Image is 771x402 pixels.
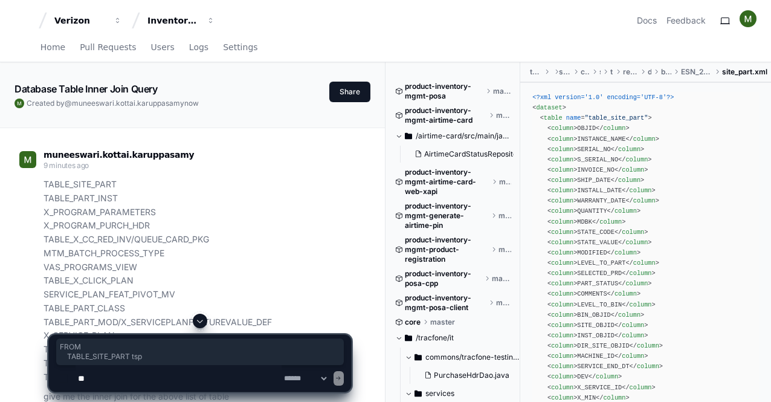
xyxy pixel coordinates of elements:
div: Verizon [54,15,106,27]
span: </ > [622,301,655,308]
span: < > [547,301,577,308]
span: Created by [27,99,199,108]
span: < > [547,146,577,153]
span: column [551,311,573,319]
span: column [615,207,637,215]
iframe: Open customer support [732,362,765,395]
span: </ > [622,187,655,194]
img: ACg8ocISDsZ-2gfF41hmbmRDPVLBxza8eSbPNy9mhaGYDqKMro2MTw=s96-c [15,99,24,108]
span: column [615,290,637,297]
span: "table_site_part" [585,114,648,122]
span: site_part.xml [722,67,767,77]
button: Inventory Management [143,10,220,31]
span: column [551,146,573,153]
span: Pull Requests [80,44,136,51]
span: < > [547,270,577,277]
span: < > [547,229,577,236]
span: master [498,245,511,254]
span: < > [547,249,577,256]
a: Users [151,34,175,62]
span: @ [65,99,72,108]
span: < > [547,135,577,143]
span: dataset [537,104,563,111]
span: </ > [615,229,648,236]
span: column [551,280,573,287]
span: </ > [607,207,640,215]
span: < > [547,166,577,173]
span: cbo-v2 [581,67,590,77]
span: column [551,270,573,277]
span: column [551,156,573,163]
span: 9 minutes ago [44,161,89,170]
span: muneeswari.kottai.karuppasamy [72,99,184,108]
a: Docs [637,15,657,27]
span: column [622,166,644,173]
span: ESN_21807728209 [681,67,712,77]
img: ACg8ocISDsZ-2gfF41hmbmRDPVLBxza8eSbPNy9mhaGYDqKMro2MTw=s96-c [740,10,756,27]
span: column [551,135,573,143]
span: Users [151,44,175,51]
span: < > [547,125,577,132]
span: column [551,249,573,256]
span: <?xml version='1.0' encoding='UTF-8'?> [532,94,674,101]
p: TABLE_SITE_PART TABLE_PART_INST X_PROGRAM_PARAMETERS X_PROGRAM_PURCH_HDR TABLE_X_CC_RED_INV/QUEUE... [44,178,351,384]
span: FROM TABLE_SITE_PART tsp [60,342,340,361]
div: Inventory Management [147,15,199,27]
span: column [551,239,573,246]
span: < > [547,187,577,194]
span: </ > [618,280,651,287]
span: < > [547,311,577,319]
span: /airtime-card/src/main/java/com/tracfone/airtime/card/repository [416,131,511,141]
span: master [493,86,511,96]
span: name [566,114,581,122]
span: </ > [625,135,659,143]
span: master [492,274,511,284]
span: table [544,114,563,122]
span: tracfone [530,67,541,77]
span: product-inventory-posa-cpp [405,269,482,288]
span: product-inventory-mgmt-airtime-card-web-xapi [405,167,489,196]
span: </ > [625,259,659,267]
button: Verizon [50,10,127,31]
span: </ > [607,249,640,256]
span: < > [547,197,577,204]
span: master [496,298,512,308]
span: bundles [661,67,671,77]
span: column [630,187,652,194]
button: Feedback [666,15,706,27]
span: column [625,156,648,163]
span: master [498,211,511,221]
span: column [618,177,640,184]
span: </ > [611,146,644,153]
span: column [551,177,573,184]
span: < > [547,177,577,184]
span: column [633,259,656,267]
span: </ > [611,177,644,184]
img: ACg8ocISDsZ-2gfF41hmbmRDPVLBxza8eSbPNy9mhaGYDqKMro2MTw=s96-c [19,151,36,168]
span: < > [547,218,577,225]
span: master [499,177,511,187]
a: Settings [223,34,257,62]
span: services [559,67,571,77]
span: muneeswari.kottai.karuppasamy [44,150,194,160]
span: < > [547,207,577,215]
span: column [599,218,622,225]
span: column [551,125,573,132]
span: </ > [592,218,625,225]
span: Home [40,44,65,51]
span: column [633,135,656,143]
button: Share [329,82,370,102]
span: column [630,270,652,277]
span: src [599,67,601,77]
a: Logs [189,34,208,62]
span: column [551,187,573,194]
span: < > [547,290,577,297]
span: column [625,239,648,246]
span: master [496,111,511,120]
a: Pull Requests [80,34,136,62]
span: </ > [596,125,629,132]
a: Home [40,34,65,62]
span: product-inventory-mgmt-generate-airtime-pin [405,201,489,230]
span: column [630,301,652,308]
span: </ > [611,311,644,319]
